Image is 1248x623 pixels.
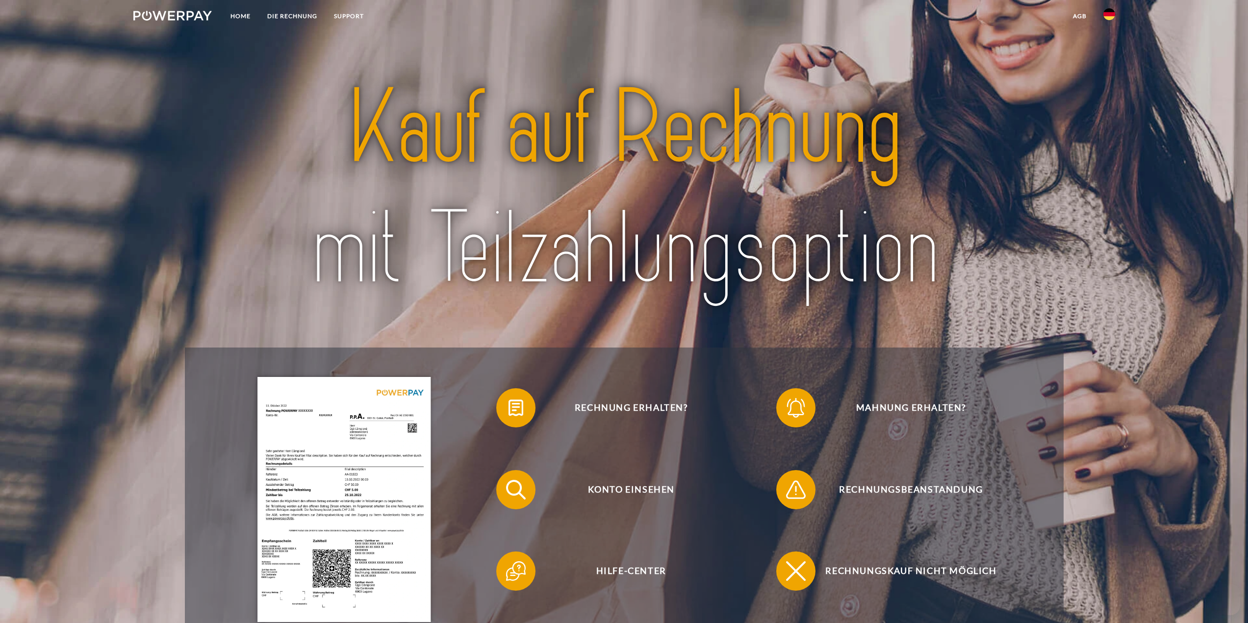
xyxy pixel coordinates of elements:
span: Rechnung erhalten? [511,388,751,427]
a: agb [1065,7,1095,25]
img: qb_search.svg [504,477,528,502]
button: Rechnungsbeanstandung [776,470,1031,509]
button: Rechnung erhalten? [496,388,751,427]
img: qb_bill.svg [504,396,528,420]
a: SUPPORT [326,7,372,25]
a: DIE RECHNUNG [259,7,326,25]
img: de [1103,8,1115,20]
img: qb_warning.svg [784,477,808,502]
img: qb_help.svg [504,559,528,583]
img: qb_close.svg [784,559,808,583]
img: single_invoice_powerpay_de.jpg [257,377,431,622]
iframe: Schaltfläche zum Öffnen des Messaging-Fensters [1209,584,1240,615]
button: Mahnung erhalten? [776,388,1031,427]
span: Konto einsehen [511,470,751,509]
button: Konto einsehen [496,470,751,509]
span: Mahnung erhalten? [791,388,1031,427]
button: Hilfe-Center [496,551,751,591]
img: title-powerpay_de.svg [236,62,1013,315]
a: Home [222,7,259,25]
span: Rechnungskauf nicht möglich [791,551,1031,591]
img: qb_bell.svg [784,396,808,420]
span: Hilfe-Center [511,551,751,591]
span: Rechnungsbeanstandung [791,470,1031,509]
img: logo-powerpay-white.svg [133,11,212,21]
button: Rechnungskauf nicht möglich [776,551,1031,591]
